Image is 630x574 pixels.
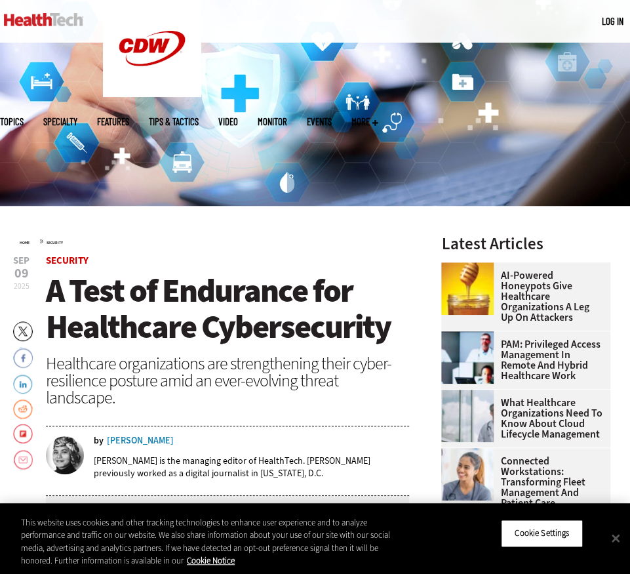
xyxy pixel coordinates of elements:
[218,117,238,127] a: Video
[441,262,500,273] a: jar of honey with a honey dipper
[441,262,494,315] img: jar of honey with a honey dipper
[441,390,494,442] img: doctor in front of clouds and reflective building
[43,117,77,127] span: Specialty
[107,436,174,445] a: [PERSON_NAME]
[97,117,129,127] a: Features
[441,236,610,252] h3: Latest Articles
[441,398,602,440] a: What Healthcare Organizations Need To Know About Cloud Lifecycle Management
[441,456,602,508] a: Connected Workstations: Transforming Fleet Management and Patient Care
[441,339,602,381] a: PAM: Privileged Access Management in Remote and Hybrid Healthcare Work
[307,117,332,127] a: Events
[14,281,30,291] span: 2025
[441,448,494,501] img: nurse smiling at patient
[602,15,623,27] a: Log in
[351,117,378,127] span: More
[46,254,89,267] a: Security
[4,13,83,26] img: Home
[13,256,30,266] span: Sep
[46,269,391,348] span: A Test of Endurance for Healthcare Cybersecurity
[441,270,602,323] a: AI-Powered Honeypots Give Healthcare Organizations a Leg Up on Attackers
[149,117,199,127] a: Tips & Tactics
[441,331,500,342] a: remote call with care team
[20,236,409,246] div: »
[103,87,201,100] a: CDW
[441,331,494,384] img: remote call with care team
[187,555,235,566] a: More information about your privacy
[47,240,63,245] a: Security
[94,455,409,480] p: [PERSON_NAME] is the managing editor of HealthTech. [PERSON_NAME] previously worked as a digital ...
[258,117,287,127] a: MonITor
[601,523,630,552] button: Close
[94,436,104,445] span: by
[20,240,30,245] a: Home
[13,267,30,280] span: 09
[46,496,409,535] div: media player
[501,520,583,547] button: Cookie Settings
[441,448,500,459] a: nurse smiling at patient
[21,516,412,567] div: This website uses cookies and other tracking technologies to enhance user experience and to analy...
[46,355,409,406] div: Healthcare organizations are strengthening their cyber-resilience posture amid an ever-evolving t...
[441,390,500,400] a: doctor in front of clouds and reflective building
[46,436,84,474] img: Teta-Alim
[602,14,623,28] div: User menu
